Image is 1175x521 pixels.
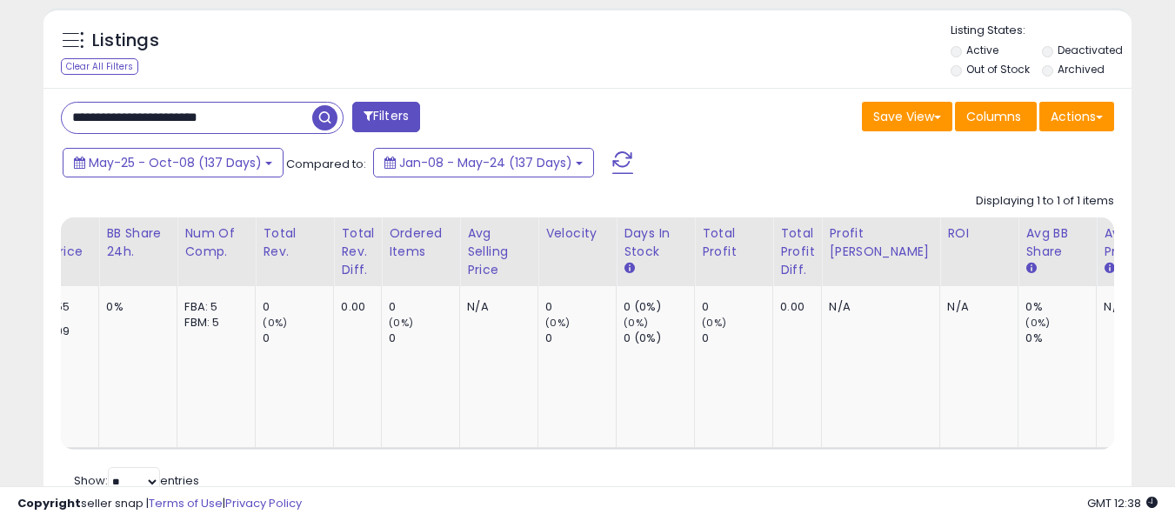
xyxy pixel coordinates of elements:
div: Current Buybox Price [2,224,91,261]
small: (0%) [624,316,648,330]
small: (0%) [1025,316,1050,330]
div: N/A [829,299,926,315]
button: May-25 - Oct-08 (137 Days) [63,148,284,177]
small: (0%) [389,316,413,330]
a: Privacy Policy [225,495,302,511]
div: 0 [702,299,772,315]
div: Total Rev. [263,224,326,261]
div: Ordered Items [389,224,452,261]
div: 0 [263,299,333,315]
div: 0 [389,299,459,315]
label: Archived [1058,62,1105,77]
div: Avg BB Share [1025,224,1089,261]
strong: Copyright [17,495,81,511]
button: Columns [955,102,1037,131]
div: 0 [263,331,333,346]
div: BB Share 24h. [106,224,170,261]
div: FBM: 5 [184,315,242,331]
small: (0%) [263,316,287,330]
div: N/A [947,299,1005,315]
div: Avg Win Price [1104,224,1167,261]
span: Compared to: [286,156,366,172]
div: N/A [467,299,524,315]
div: 0% [106,299,164,315]
div: 0 (0%) [624,299,694,315]
div: N/A [1104,299,1161,315]
div: Num of Comp. [184,224,248,261]
small: Avg Win Price. [1104,261,1114,277]
label: Deactivated [1058,43,1123,57]
div: 0.00 [341,299,368,315]
div: 0.00 [780,299,808,315]
div: Days In Stock [624,224,687,261]
div: 0 [545,331,616,346]
div: Total Profit [702,224,765,261]
div: 0 [545,299,616,315]
div: 0% [1025,331,1096,346]
span: May-25 - Oct-08 (137 Days) [89,154,262,171]
div: ROI [947,224,1011,243]
small: (0%) [545,316,570,330]
button: Filters [352,102,420,132]
label: Out of Stock [966,62,1030,77]
div: FBA: 5 [184,299,242,315]
div: 0 [702,331,772,346]
div: 0 (0%) [624,331,694,346]
span: Show: entries [74,472,199,489]
small: (0%) [702,316,726,330]
span: 2025-10-9 12:38 GMT [1087,495,1158,511]
span: Columns [966,108,1021,125]
small: Avg BB Share. [1025,261,1036,277]
p: Listing States: [951,23,1132,39]
div: 0 [389,331,459,346]
button: Jan-08 - May-24 (137 Days) [373,148,594,177]
div: Total Profit Diff. [780,224,814,279]
div: Displaying 1 to 1 of 1 items [976,193,1114,210]
div: Avg Selling Price [467,224,531,279]
div: Total Rev. Diff. [341,224,374,279]
div: seller snap | | [17,496,302,512]
a: Terms of Use [149,495,223,511]
div: Velocity [545,224,609,243]
span: Jan-08 - May-24 (137 Days) [399,154,572,171]
label: Active [966,43,998,57]
button: Actions [1039,102,1114,131]
div: 0% [1025,299,1096,315]
button: Save View [862,102,952,131]
div: Profit [PERSON_NAME] [829,224,932,261]
h5: Listings [92,29,159,53]
small: Days In Stock. [624,261,634,277]
div: Clear All Filters [61,58,138,75]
